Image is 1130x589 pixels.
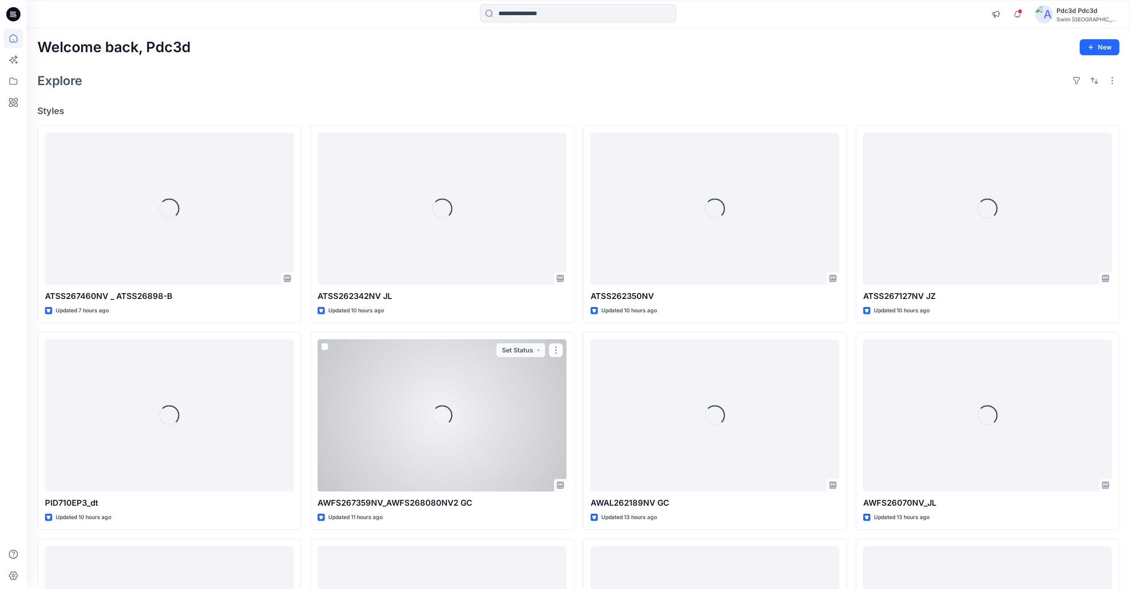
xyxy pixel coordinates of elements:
[591,497,839,509] p: AWAL262189NV GC
[874,513,930,522] p: Updated 13 hours ago
[37,106,1119,116] h4: Styles
[45,290,294,303] p: ATSS267460NV _ ATSS26898-B
[1035,5,1053,23] img: avatar
[328,306,384,315] p: Updated 10 hours ago
[1057,5,1119,16] div: Pdc3d Pdc3d
[45,497,294,509] p: PID710EP3_dt
[37,74,82,88] h2: Explore
[56,306,109,315] p: Updated 7 hours ago
[874,306,930,315] p: Updated 10 hours ago
[591,290,839,303] p: ATSS262350NV
[863,290,1112,303] p: ATSS267127NV JZ
[56,513,111,522] p: Updated 10 hours ago
[328,513,383,522] p: Updated 11 hours ago
[318,290,566,303] p: ATSS262342NV JL
[318,497,566,509] p: AWFS267359NV_AWFS268080NV2 GC
[37,39,191,56] h2: Welcome back, Pdc3d
[601,513,657,522] p: Updated 13 hours ago
[863,497,1112,509] p: AWFS26070NV_JL
[1057,16,1119,23] div: Swim [GEOGRAPHIC_DATA]
[1080,39,1119,55] button: New
[601,306,657,315] p: Updated 10 hours ago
